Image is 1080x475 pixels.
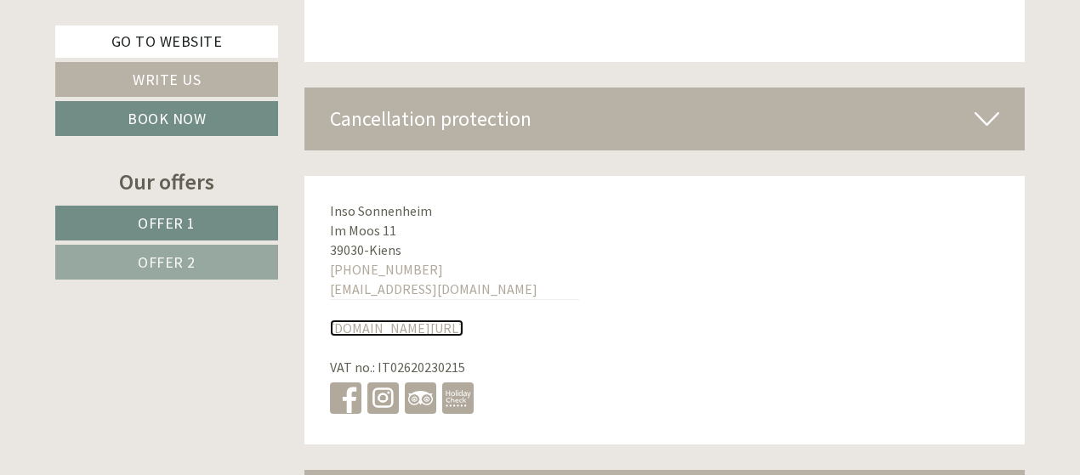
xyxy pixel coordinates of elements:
div: [DATE] [304,13,366,42]
a: Go to website [55,25,278,58]
span: : IT02620230215 [372,359,465,376]
a: Write us [55,62,278,97]
span: Im Moos 11 [330,222,396,239]
div: Inso Sonnenheim [26,49,188,63]
span: 39030 [330,241,364,258]
div: Hello, how can we help you? [13,46,196,98]
small: 09:25 [26,82,188,94]
div: Cancellation protection [304,88,1026,150]
a: [EMAIL_ADDRESS][DOMAIN_NAME] [330,280,537,297]
span: Offer 2 [138,252,196,272]
span: Kiens [369,241,401,258]
div: Our offers [55,166,278,197]
a: Book now [55,101,278,136]
span: Offer 1 [138,213,196,233]
div: - VAT no. [304,176,605,444]
a: [PHONE_NUMBER] [330,261,443,278]
a: [DOMAIN_NAME][URL] [330,319,463,336]
span: Inso Sonnenheim [330,202,432,219]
